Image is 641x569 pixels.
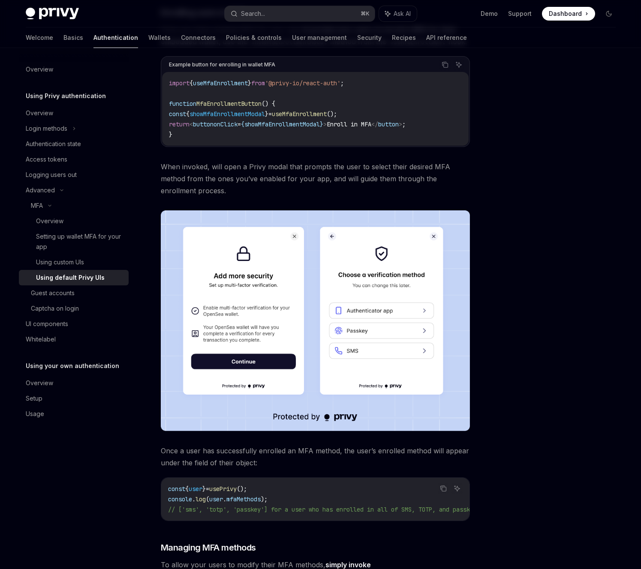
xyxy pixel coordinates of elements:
[181,27,216,48] a: Connectors
[26,319,68,329] div: UI components
[31,288,75,298] div: Guest accounts
[26,185,55,195] div: Advanced
[361,10,370,17] span: ⌘ K
[26,393,42,404] div: Setup
[196,100,262,108] span: MfaEnrollmentButton
[451,483,463,494] button: Ask AI
[31,201,43,211] div: MFA
[36,257,84,267] div: Using custom UIs
[226,27,282,48] a: Policies & controls
[453,59,464,70] button: Ask AI
[26,334,56,344] div: Whitelabel
[261,495,268,503] span: );
[241,120,244,128] span: {
[19,301,129,316] a: Captcha on login
[26,91,106,101] h5: Using Privy authentication
[244,120,320,128] span: showMfaEnrollmentModal
[438,483,449,494] button: Copy the contents from the code block
[169,110,186,118] span: const
[63,27,83,48] a: Basics
[439,59,451,70] button: Copy the contents from the code block
[148,27,171,48] a: Wallets
[19,62,129,77] a: Overview
[379,6,417,21] button: Ask AI
[508,9,532,18] a: Support
[161,210,470,431] img: images/MFA.png
[241,9,265,19] div: Search...
[190,110,265,118] span: showMfaEnrollmentModal
[193,120,214,128] span: button
[190,79,193,87] span: {
[26,27,53,48] a: Welcome
[31,303,79,314] div: Captcha on login
[26,361,119,371] h5: Using your own authentication
[161,542,256,554] span: Managing MFA methods
[19,285,129,301] a: Guest accounts
[169,59,275,70] div: Example button for enrolling in wallet MFA
[402,120,406,128] span: ;
[186,110,190,118] span: {
[26,123,67,134] div: Login methods
[168,485,185,493] span: const
[185,485,189,493] span: {
[26,108,53,118] div: Overview
[602,7,616,21] button: Toggle dark mode
[168,495,192,503] span: console
[327,120,371,128] span: Enroll in MFA
[19,105,129,121] a: Overview
[320,120,323,128] span: }
[265,79,340,87] span: '@privy-io/react-auth'
[371,120,378,128] span: </
[378,120,399,128] span: button
[161,445,470,469] span: Once a user has successfully enrolled an MFA method, the user’s enrolled method will appear under...
[206,495,209,503] span: (
[19,391,129,406] a: Setup
[237,485,247,493] span: ();
[248,79,251,87] span: }
[36,231,123,252] div: Setting up wallet MFA for your app
[19,375,129,391] a: Overview
[19,136,129,152] a: Authentication state
[394,9,411,18] span: Ask AI
[327,110,337,118] span: ();
[323,120,327,128] span: >
[190,120,193,128] span: <
[202,485,206,493] span: }
[26,154,67,165] div: Access tokens
[19,229,129,255] a: Setting up wallet MFA for your app
[19,332,129,347] a: Whitelabel
[189,485,202,493] span: user
[265,110,268,118] span: }
[161,161,470,197] span: When invoked, will open a Privy modal that prompts the user to select their desired MFA method fr...
[19,152,129,167] a: Access tokens
[36,273,105,283] div: Using default Privy UIs
[168,506,491,513] span: // ['sms', 'totp', 'passkey'] for a user who has enrolled in all of SMS, TOTP, and passkey MFA
[26,170,77,180] div: Logging users out
[169,79,190,87] span: import
[268,110,272,118] span: =
[392,27,416,48] a: Recipes
[340,79,344,87] span: ;
[19,255,129,270] a: Using custom UIs
[19,406,129,422] a: Usage
[193,79,248,87] span: useMfaEnrollment
[19,270,129,285] a: Using default Privy UIs
[19,316,129,332] a: UI components
[26,8,79,20] img: dark logo
[549,9,582,18] span: Dashboard
[26,139,81,149] div: Authentication state
[214,120,238,128] span: onClick
[36,216,63,226] div: Overview
[426,27,467,48] a: API reference
[19,167,129,183] a: Logging users out
[192,495,196,503] span: .
[206,485,209,493] span: =
[26,378,53,388] div: Overview
[169,100,196,108] span: function
[209,485,237,493] span: usePrivy
[226,495,261,503] span: mfaMethods
[169,131,172,138] span: }
[272,110,327,118] span: useMfaEnrollment
[262,100,275,108] span: () {
[93,27,138,48] a: Authentication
